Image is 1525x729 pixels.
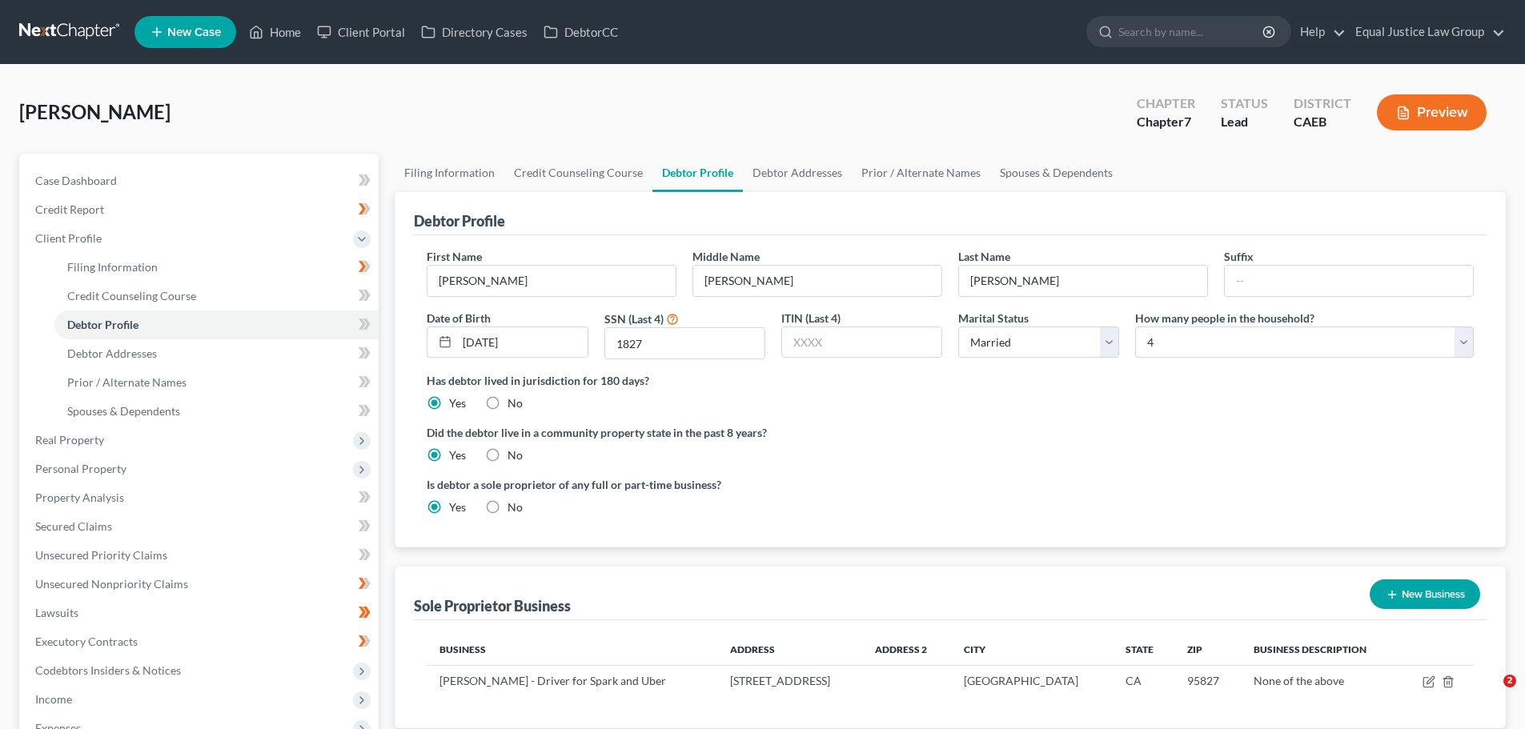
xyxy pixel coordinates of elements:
[54,397,379,426] a: Spouses & Dependents
[67,404,180,418] span: Spouses & Dependents
[951,666,1112,696] td: [GEOGRAPHIC_DATA]
[54,368,379,397] a: Prior / Alternate Names
[22,512,379,541] a: Secured Claims
[717,666,862,696] td: [STREET_ADDRESS]
[35,577,188,591] span: Unsecured Nonpriority Claims
[1347,18,1505,46] a: Equal Justice Law Group
[959,266,1207,296] input: --
[449,395,466,411] label: Yes
[427,476,942,493] label: Is debtor a sole proprietor of any full or part-time business?
[427,633,717,665] th: Business
[35,462,126,475] span: Personal Property
[1174,666,1241,696] td: 95827
[241,18,309,46] a: Home
[35,663,181,677] span: Codebtors Insiders & Notices
[958,248,1010,265] label: Last Name
[35,606,78,619] span: Lawsuits
[1241,633,1400,665] th: Business Description
[22,570,379,599] a: Unsecured Nonpriority Claims
[67,289,196,302] span: Credit Counseling Course
[1241,666,1400,696] td: None of the above
[990,154,1122,192] a: Spouses & Dependents
[54,339,379,368] a: Debtor Addresses
[1292,18,1346,46] a: Help
[1294,94,1351,113] div: District
[35,635,138,648] span: Executory Contracts
[1503,675,1516,687] span: 2
[19,100,171,123] span: [PERSON_NAME]
[22,483,379,512] a: Property Analysis
[35,174,117,187] span: Case Dashboard
[1221,94,1268,113] div: Status
[1377,94,1487,130] button: Preview
[604,310,664,327] label: SSN (Last 4)
[1137,113,1195,131] div: Chapter
[852,154,990,192] a: Prior / Alternate Names
[54,253,379,282] a: Filing Information
[692,248,760,265] label: Middle Name
[958,310,1029,326] label: Marital Status
[508,499,523,515] label: No
[35,202,104,216] span: Credit Report
[413,18,536,46] a: Directory Cases
[1174,633,1241,665] th: Zip
[1113,633,1174,665] th: State
[605,328,765,358] input: XXXX
[1370,579,1480,609] button: New Business
[67,318,138,331] span: Debtor Profile
[67,375,187,389] span: Prior / Alternate Names
[395,154,504,192] a: Filing Information
[309,18,413,46] a: Client Portal
[22,541,379,570] a: Unsecured Priority Claims
[414,596,571,615] div: Sole Proprietor Business
[1184,114,1191,129] span: 7
[427,266,676,296] input: --
[1137,94,1195,113] div: Chapter
[1221,113,1268,131] div: Lead
[35,519,112,533] span: Secured Claims
[427,372,1474,389] label: Has debtor lived in jurisdiction for 180 days?
[449,447,466,463] label: Yes
[536,18,626,46] a: DebtorCC
[1113,666,1174,696] td: CA
[862,633,952,665] th: Address 2
[35,433,104,447] span: Real Property
[717,633,862,665] th: Address
[427,424,1474,441] label: Did the debtor live in a community property state in the past 8 years?
[35,491,124,504] span: Property Analysis
[743,154,852,192] a: Debtor Addresses
[449,499,466,515] label: Yes
[22,195,379,224] a: Credit Report
[54,310,379,339] a: Debtor Profile
[427,310,491,326] label: Date of Birth
[951,633,1112,665] th: City
[22,599,379,627] a: Lawsuits
[67,346,157,360] span: Debtor Addresses
[414,211,505,230] div: Debtor Profile
[1118,17,1265,46] input: Search by name...
[1471,675,1509,713] iframe: Intercom live chat
[1135,310,1314,326] label: How many people in the household?
[22,166,379,195] a: Case Dashboard
[508,447,523,463] label: No
[457,327,587,358] input: MM/DD/YYYY
[1224,248,1254,265] label: Suffix
[1294,113,1351,131] div: CAEB
[508,395,523,411] label: No
[54,282,379,310] a: Credit Counseling Course
[782,327,941,358] input: XXXX
[67,260,158,274] span: Filing Information
[35,231,102,245] span: Client Profile
[35,692,72,706] span: Income
[781,310,841,326] label: ITIN (Last 4)
[427,248,482,265] label: First Name
[652,154,743,192] a: Debtor Profile
[504,154,652,192] a: Credit Counseling Course
[35,548,167,562] span: Unsecured Priority Claims
[427,666,717,696] td: [PERSON_NAME] - Driver for Spark and Uber
[22,627,379,656] a: Executory Contracts
[1225,266,1473,296] input: --
[167,26,221,38] span: New Case
[693,266,941,296] input: M.I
